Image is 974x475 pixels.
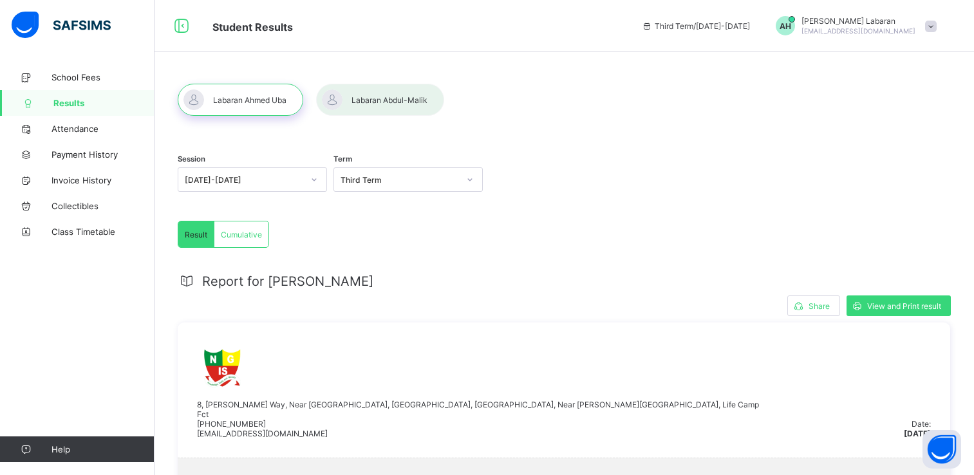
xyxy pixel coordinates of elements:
span: School Fees [52,72,155,82]
span: Report for [PERSON_NAME] [202,274,373,289]
span: session/term information [642,21,750,31]
img: safsims [12,12,111,39]
span: Date: [912,419,931,429]
span: Class Timetable [52,227,155,237]
span: Session [178,154,205,163]
span: Student Results [212,21,293,33]
span: Share [809,301,830,311]
button: Open asap [922,430,961,469]
span: [EMAIL_ADDRESS][DOMAIN_NAME] [801,27,915,35]
span: Collectibles [52,201,155,211]
span: Payment History [52,149,155,160]
span: [DATE] [904,429,931,438]
span: View and Print result [867,301,941,311]
span: 8, [PERSON_NAME] Way, Near [GEOGRAPHIC_DATA], [GEOGRAPHIC_DATA], [GEOGRAPHIC_DATA], Near [PERSON_... [197,400,759,438]
span: Help [52,444,154,454]
span: Results [53,98,155,108]
span: Result [185,230,207,239]
span: Term [333,154,352,163]
span: AH [780,21,791,31]
span: Cumulative [221,230,262,239]
span: [PERSON_NAME] Labaran [801,16,915,26]
div: AhmedLabaran [763,16,943,35]
span: Invoice History [52,175,155,185]
div: Third Term [341,175,459,185]
span: Attendance [52,124,155,134]
div: [DATE]-[DATE] [185,175,303,185]
img: ngis.png [197,342,248,393]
